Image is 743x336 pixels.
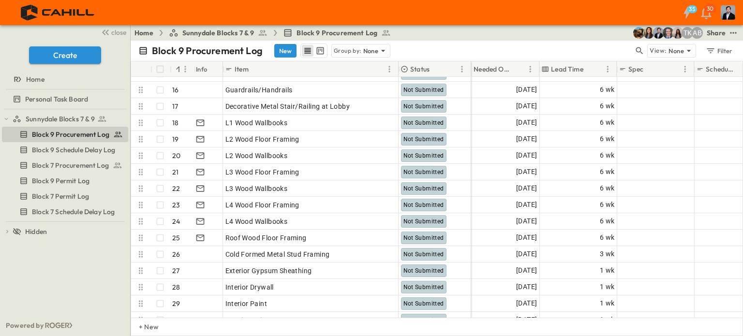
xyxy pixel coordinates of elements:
span: [DATE] [516,133,537,145]
span: 6 wk [600,199,615,210]
span: L1 Wood Wallbooks [225,118,288,128]
span: L3 Wood Wallbooks [225,184,288,193]
span: Not Submitted [403,169,444,175]
p: Status [410,64,430,74]
span: [DATE] [516,265,537,276]
span: Not Submitted [403,103,444,110]
div: Block 7 Schedule Delay Logtest [2,204,128,219]
span: [DATE] [516,314,537,325]
div: Personal Task Boardtest [2,91,128,107]
p: Item [235,64,249,74]
span: Not Submitted [403,251,444,258]
button: Sort [585,64,596,74]
a: Home [134,28,153,38]
div: Filter [705,45,733,56]
p: None [363,46,379,56]
span: Not Submitted [403,152,444,159]
img: Mike Daly (mdaly@cahill-sf.com) [653,27,664,39]
span: Interior Drywall [225,282,274,292]
span: Sunnydale Blocks 7 & 9 [182,28,254,38]
span: [DATE] [516,150,537,161]
span: Decorative Metal Stair/Railing at Lobby [225,102,350,111]
span: 1 wk [600,281,615,292]
p: 20 [172,151,180,161]
p: Spec [628,64,643,74]
span: [DATE] [516,183,537,194]
p: 27 [172,266,179,276]
span: Interior Paint [225,299,267,308]
span: 6 wk [600,183,615,194]
p: 19 [172,134,178,144]
div: Andrew Barreto (abarreto@guzmangc.com) [691,27,703,39]
div: Block 9 Procurement Logtest [2,127,128,142]
div: Sunnydale Blocks 7 & 9test [2,111,128,127]
span: 6 wk [600,133,615,145]
p: Group by: [334,46,361,56]
p: 26 [172,249,180,259]
a: Block 9 Permit Log [2,174,126,188]
button: Menu [456,63,468,75]
button: 35 [677,4,697,21]
p: + New [139,322,145,332]
span: Personal Task Board [25,94,88,104]
button: Sort [174,64,184,74]
nav: breadcrumbs [134,28,397,38]
span: Exterior Gypsum Sheathing [225,266,312,276]
span: 6 wk [600,101,615,112]
p: Block 9 Procurement Log [152,44,263,58]
p: 23 [172,200,180,210]
button: close [97,25,128,39]
span: [DATE] [516,84,537,95]
a: Block 9 Schedule Delay Log [2,143,126,157]
span: Not Submitted [403,234,444,241]
p: 28 [172,282,180,292]
span: L4 Wood Wallbooks [225,217,288,226]
div: Block 9 Permit Logtest [2,173,128,189]
button: Menu [179,63,191,75]
img: 4f72bfc4efa7236828875bac24094a5ddb05241e32d018417354e964050affa1.png [12,2,105,23]
button: Sort [251,64,261,74]
button: Menu [524,63,536,75]
span: Sunnydale Blocks 7 & 9 [26,114,95,124]
div: table view [300,44,327,58]
p: 18 [172,118,178,128]
span: Not Submitted [403,267,444,274]
span: Exterior Paint [225,315,269,325]
img: Raven Libunao (rlibunao@cahill-sf.com) [672,27,684,39]
span: 3 wk [600,248,615,260]
span: Not Submitted [403,70,444,77]
p: View: [650,45,667,56]
p: Schedule ID [706,64,734,74]
button: row view [302,45,313,57]
div: Info [196,56,208,83]
span: Not Submitted [403,284,444,291]
span: 1 wk [600,298,615,309]
button: Filter [702,44,735,58]
span: Not Submitted [403,136,444,143]
span: 6 wk [600,232,615,243]
button: Sort [431,64,442,74]
span: 1 wk [600,314,615,325]
span: 6 wk [600,150,615,161]
span: close [111,28,126,37]
span: 6 wk [600,117,615,128]
div: Info [194,61,223,77]
a: Block 7 Permit Log [2,190,126,203]
span: L2 Wood Floor Framing [225,134,299,144]
p: 30 [707,5,713,13]
p: 25 [172,233,180,243]
p: 16 [172,85,178,95]
img: Profile Picture [721,5,735,20]
span: Guardrails/Handrails [225,85,293,95]
div: Teddy Khuong (tkhuong@guzmangc.com) [682,27,693,39]
span: Block 9 Procurement Log [32,130,109,139]
div: Block 7 Permit Logtest [2,189,128,204]
img: Kim Bowen (kbowen@cahill-sf.com) [643,27,654,39]
a: Block 9 Procurement Log [283,28,391,38]
p: 30 [172,315,180,325]
img: Rachel Villicana (rvillicana@cahill-sf.com) [633,27,645,39]
span: Hidden [25,227,47,236]
p: Needed Onsite [474,64,512,74]
div: Block 7 Procurement Logtest [2,158,128,173]
span: Not Submitted [403,119,444,126]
